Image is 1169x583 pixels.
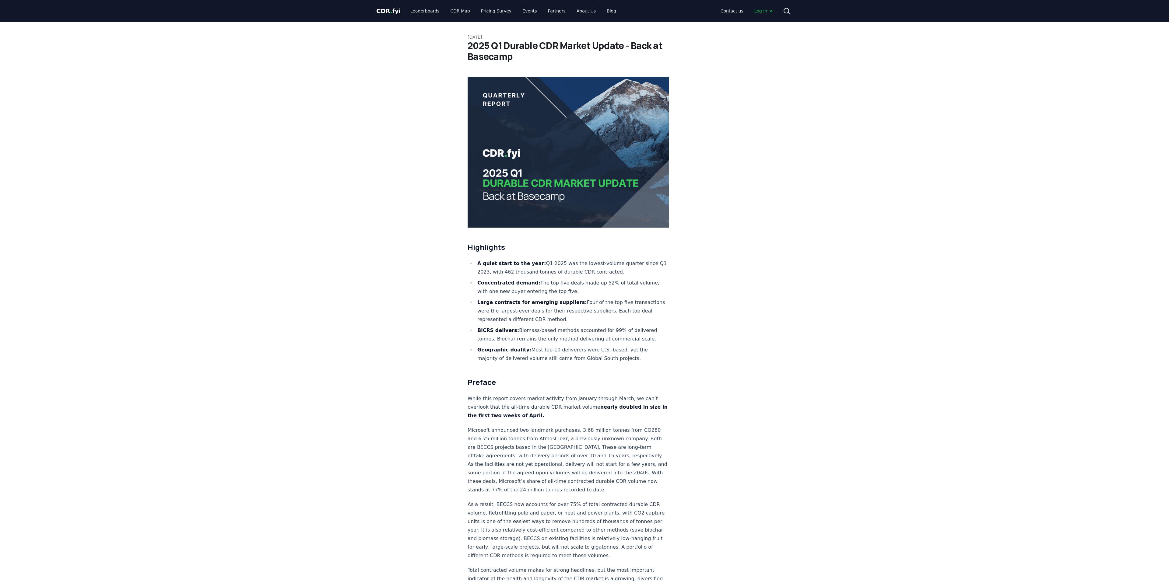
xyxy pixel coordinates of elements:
li: Q1 2025 was the lowest-volume quarter since Q1 2023, with 462 thousand tonnes of durable CDR cont... [476,259,669,276]
li: The top five deals made up 52% of total volume, with one new buyer entering the top five. [476,279,669,296]
span: . [390,7,392,15]
a: Pricing Survey [476,5,516,16]
strong: A quiet start to the year: [477,260,546,266]
h2: Preface [468,377,669,387]
p: Microsoft announced two landmark purchases, 3.68 million tonnes from CO280 and 6.75 million tonne... [468,426,669,494]
p: [DATE] [468,34,701,40]
nav: Main [405,5,621,16]
strong: BiCRS delivers: [477,327,519,333]
p: While this report covers market activity from January through March, we can’t overlook that the a... [468,394,669,420]
a: Leaderboards [405,5,444,16]
p: As a result, BECCS now accounts for over 75% of total contracted durable CDR volume. Retrofitting... [468,500,669,560]
a: Blog [602,5,621,16]
a: About Us [572,5,601,16]
h2: Highlights [468,242,669,252]
strong: Concentrated demand: [477,280,540,286]
span: CDR fyi [376,7,401,15]
a: Log in [749,5,778,16]
a: Partners [543,5,570,16]
strong: Geographic duality: [477,347,532,353]
a: CDR.fyi [376,7,401,15]
nav: Main [716,5,778,16]
li: Biomass-based methods accounted for 99% of delivered tonnes. Biochar remains the only method deli... [476,326,669,343]
span: Log in [754,8,773,14]
li: Four of the top five transactions were the largest-ever deals for their respective suppliers. Eac... [476,298,669,324]
a: CDR Map [446,5,475,16]
h1: 2025 Q1 Durable CDR Market Update - Back at Basecamp [468,40,701,62]
li: Most top-10 deliverers were U.S.-based, yet the majority of delivered volume still came from Glob... [476,346,669,363]
a: Events [518,5,542,16]
a: Contact us [716,5,748,16]
strong: Large contracts for emerging suppliers: [477,299,587,305]
img: blog post image [468,77,669,228]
